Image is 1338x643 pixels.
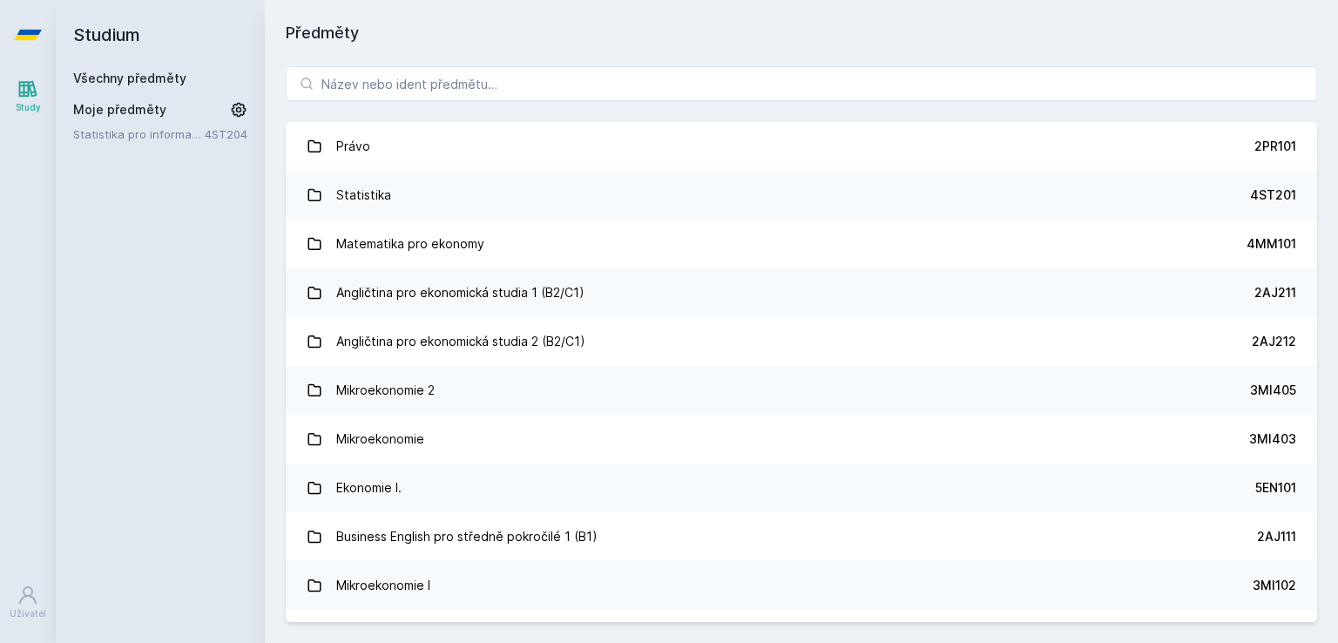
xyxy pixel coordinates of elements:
div: 4ST201 [1250,186,1296,204]
a: Mikroekonomie 2 3MI405 [286,366,1317,415]
div: 4MM101 [1247,235,1296,253]
a: Business English pro středně pokročilé 1 (B1) 2AJ111 [286,512,1317,561]
div: Ekonomie I. [336,470,402,505]
a: Angličtina pro ekonomická studia 1 (B2/C1) 2AJ211 [286,268,1317,317]
div: Statistika [336,178,391,213]
div: Mikroekonomie I [336,568,430,603]
a: Uživatel [3,576,52,629]
div: Mikroekonomie [336,422,424,457]
a: Statistika 4ST201 [286,171,1317,220]
div: 2PR101 [1254,138,1296,155]
div: Matematika pro ekonomy [336,227,484,261]
span: Moje předměty [73,101,166,118]
div: Angličtina pro ekonomická studia 1 (B2/C1) [336,275,585,310]
a: Všechny předměty [73,71,186,85]
div: 2AJ211 [1254,284,1296,301]
div: Právo [336,129,370,164]
div: 2AJ212 [1252,333,1296,350]
div: Study [16,101,41,114]
div: 3MI102 [1253,577,1296,594]
div: Angličtina pro ekonomická studia 2 (B2/C1) [336,324,585,359]
a: Study [3,70,52,123]
h1: Předměty [286,21,1317,45]
div: 3MI403 [1249,430,1296,448]
div: Mikroekonomie 2 [336,373,435,408]
a: Mikroekonomie 3MI403 [286,415,1317,464]
div: Business English pro středně pokročilé 1 (B1) [336,519,598,554]
a: Statistika pro informatiky [73,125,205,143]
div: Uživatel [10,607,46,620]
a: Angličtina pro ekonomická studia 2 (B2/C1) 2AJ212 [286,317,1317,366]
div: 2AJ111 [1257,528,1296,545]
a: Matematika pro ekonomy 4MM101 [286,220,1317,268]
input: Název nebo ident předmětu… [286,66,1317,101]
a: 4ST204 [205,127,247,141]
div: 5EN101 [1255,479,1296,497]
div: 3MI405 [1250,382,1296,399]
a: Právo 2PR101 [286,122,1317,171]
a: Mikroekonomie I 3MI102 [286,561,1317,610]
a: Ekonomie I. 5EN101 [286,464,1317,512]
